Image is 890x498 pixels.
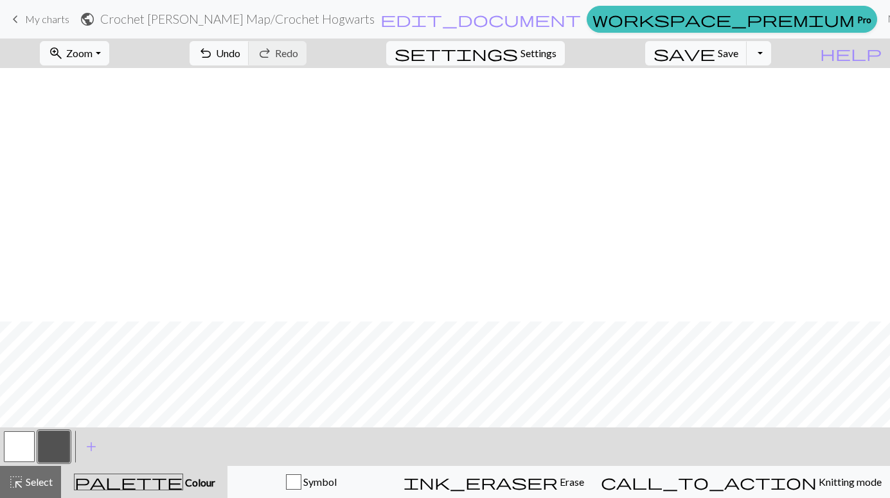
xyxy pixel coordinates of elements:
button: Colour [61,466,227,498]
span: Save [718,47,738,59]
span: My charts [25,13,69,25]
span: call_to_action [601,473,817,491]
button: Zoom [40,41,109,65]
button: Knitting mode [592,466,890,498]
span: ink_eraser [404,473,558,491]
span: Symbol [301,476,337,488]
button: Erase [395,466,592,498]
button: Undo [190,41,249,65]
h2: Crochet [PERSON_NAME] Map / Crochet Hogwarts [100,12,375,26]
span: save [654,44,715,62]
span: Erase [558,476,584,488]
span: settings [395,44,518,62]
button: SettingsSettings [386,41,565,65]
span: palette [75,473,182,491]
a: My charts [8,8,69,30]
i: Settings [395,46,518,61]
span: highlight_alt [8,473,24,491]
button: Symbol [227,466,395,498]
span: Undo [216,47,240,59]
span: keyboard_arrow_left [8,10,23,28]
span: undo [198,44,213,62]
span: zoom_in [48,44,64,62]
span: public [80,10,95,28]
span: Colour [183,476,215,488]
span: Select [24,476,53,488]
span: Settings [521,46,556,61]
span: Knitting mode [817,476,882,488]
span: add [84,438,99,456]
a: Pro [587,6,877,33]
span: help [820,44,882,62]
button: Save [645,41,747,65]
span: workspace_premium [592,10,855,28]
span: edit_document [380,10,581,28]
span: Zoom [66,47,93,59]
